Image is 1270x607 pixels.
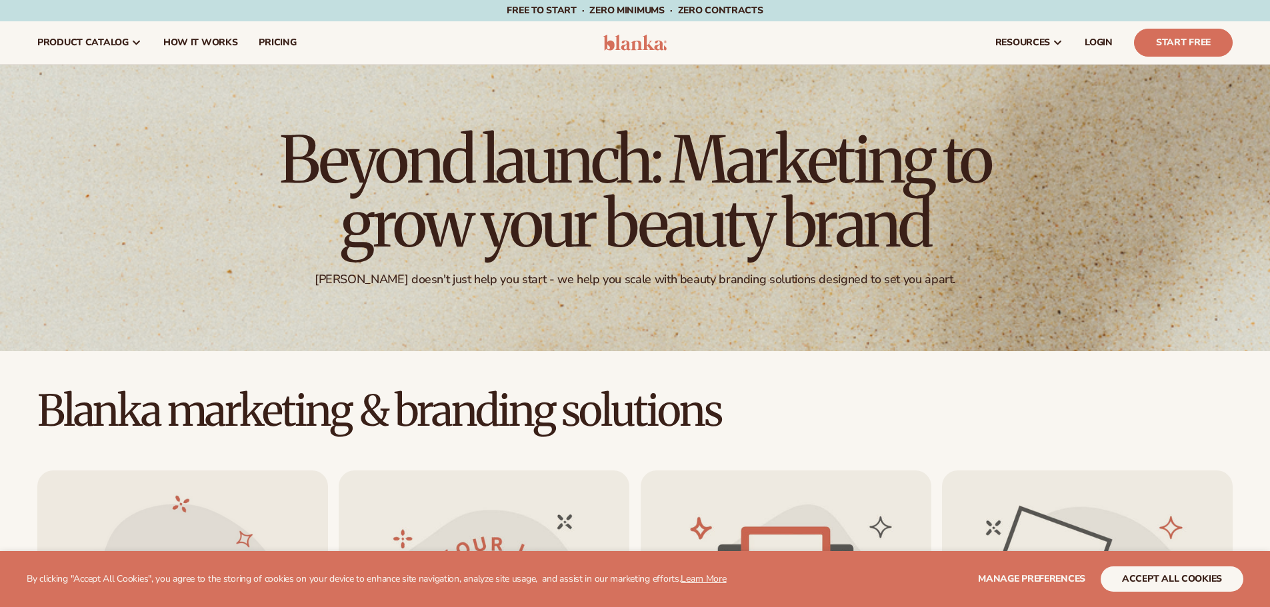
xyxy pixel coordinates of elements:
[985,21,1074,64] a: resources
[978,572,1085,585] span: Manage preferences
[995,37,1050,48] span: resources
[603,35,667,51] img: logo
[259,37,296,48] span: pricing
[248,21,307,64] a: pricing
[163,37,238,48] span: How It Works
[978,566,1085,592] button: Manage preferences
[1101,566,1243,592] button: accept all cookies
[507,4,763,17] span: Free to start · ZERO minimums · ZERO contracts
[153,21,249,64] a: How It Works
[27,21,153,64] a: product catalog
[27,574,727,585] p: By clicking "Accept All Cookies", you agree to the storing of cookies on your device to enhance s...
[1085,37,1113,48] span: LOGIN
[1134,29,1233,57] a: Start Free
[269,128,1002,256] h1: Beyond launch: Marketing to grow your beauty brand
[681,572,726,585] a: Learn More
[37,37,129,48] span: product catalog
[1074,21,1123,64] a: LOGIN
[315,272,955,287] div: [PERSON_NAME] doesn't just help you start - we help you scale with beauty branding solutions desi...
